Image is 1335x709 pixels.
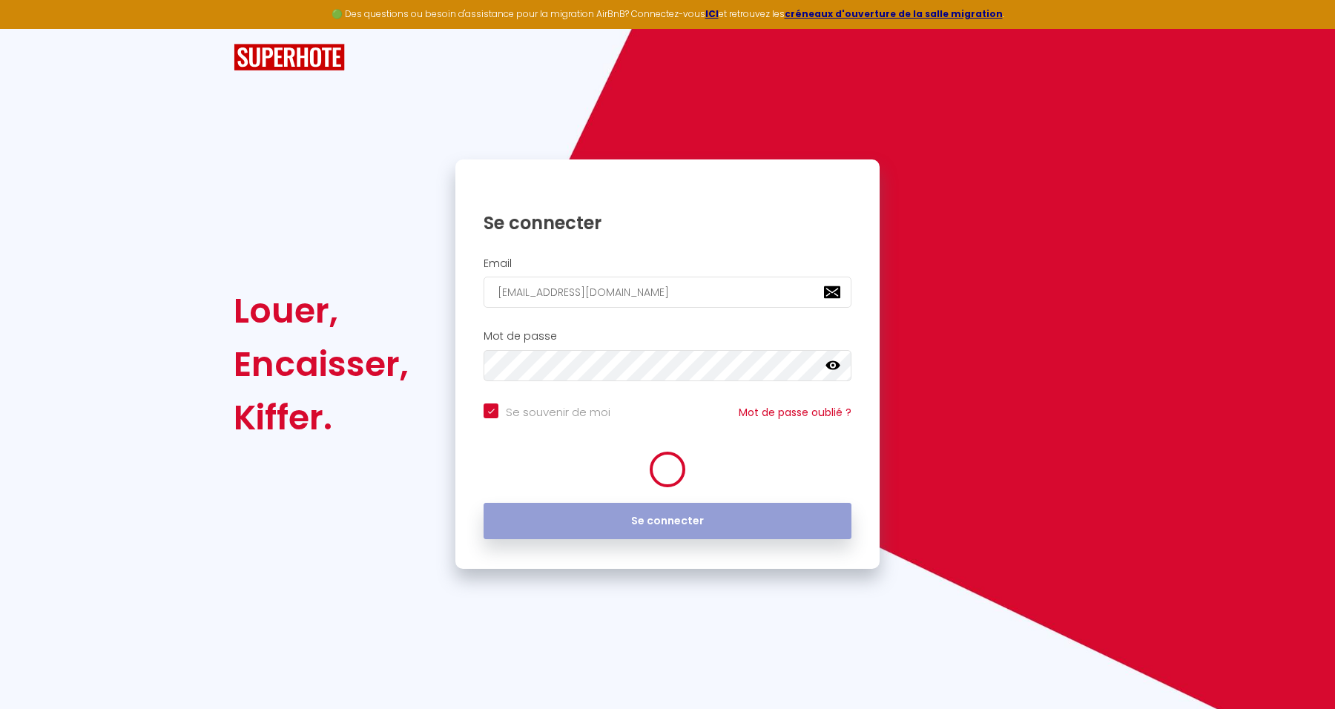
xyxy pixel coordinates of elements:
[484,211,851,234] h1: Se connecter
[234,284,409,337] div: Louer,
[484,330,851,343] h2: Mot de passe
[484,503,851,540] button: Se connecter
[484,277,851,308] input: Ton Email
[739,405,851,420] a: Mot de passe oublié ?
[705,7,719,20] a: ICI
[234,391,409,444] div: Kiffer.
[785,7,1003,20] a: créneaux d'ouverture de la salle migration
[234,44,345,71] img: SuperHote logo
[12,6,56,50] button: Ouvrir le widget de chat LiveChat
[484,257,851,270] h2: Email
[234,337,409,391] div: Encaisser,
